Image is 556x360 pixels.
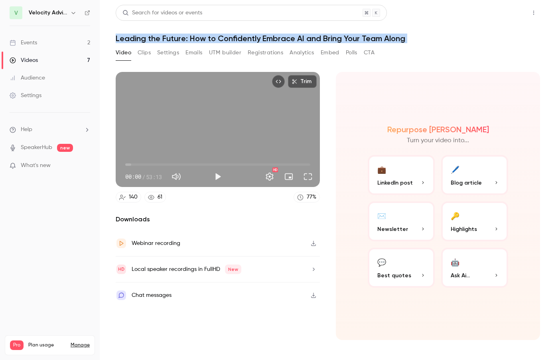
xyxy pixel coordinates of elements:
h6: Velocity Advisory Group [29,9,67,17]
div: 🖊️ [451,163,459,175]
p: Turn your video into... [407,136,469,145]
button: Mute [168,169,184,185]
div: 🤖 [451,256,459,268]
div: Audience [10,74,45,82]
span: Highlights [451,225,477,233]
div: Settings [10,91,41,99]
div: 00:00 [125,173,162,181]
h1: Leading the Future: How to Confidently Embrace AI and Bring Your Team Along [116,34,540,43]
h2: Repurpose [PERSON_NAME] [387,125,489,134]
button: Trim [288,75,317,88]
li: help-dropdown-opener [10,125,90,134]
div: Videos [10,56,38,64]
button: Full screen [300,169,316,185]
div: 61 [158,193,162,201]
a: SpeakerHub [21,143,52,152]
div: Chat messages [132,290,172,300]
button: 💬Best quotes [368,248,435,288]
div: 🔑 [451,209,459,222]
button: ✉️Newsletter [368,201,435,241]
button: 💼LinkedIn post [368,155,435,195]
a: 77% [294,192,320,203]
span: Help [21,125,32,134]
div: Search for videos or events [122,9,202,17]
div: 💬 [377,256,386,268]
span: Newsletter [377,225,408,233]
a: 61 [144,192,166,203]
button: 🤖Ask Ai... [441,248,508,288]
span: 00:00 [125,173,141,181]
button: 🖊️Blog article [441,155,508,195]
button: Registrations [248,46,283,59]
span: V [14,9,18,17]
button: Share [489,5,521,21]
div: Local speaker recordings in FullHD [132,265,241,274]
div: 💼 [377,163,386,175]
div: ✉️ [377,209,386,222]
button: Play [210,169,226,185]
div: 140 [129,193,138,201]
button: Embed video [272,75,285,88]
button: Settings [262,169,278,185]
span: new [57,144,73,152]
span: Best quotes [377,271,411,280]
button: 🔑Highlights [441,201,508,241]
span: Ask Ai... [451,271,470,280]
span: New [225,265,241,274]
button: CTA [364,46,375,59]
button: Polls [346,46,357,59]
a: Manage [71,342,90,348]
span: Blog article [451,179,482,187]
span: Pro [10,340,24,350]
h2: Downloads [116,215,320,224]
button: Top Bar Actions [527,6,540,19]
button: UTM builder [209,46,241,59]
button: Analytics [290,46,314,59]
button: Emails [185,46,202,59]
span: What's new [21,161,51,170]
button: Video [116,46,131,59]
span: LinkedIn post [377,179,413,187]
div: Events [10,39,37,47]
button: Clips [138,46,151,59]
a: 140 [116,192,141,203]
span: Plan usage [28,342,66,348]
div: 77 % [307,193,316,201]
button: Turn on miniplayer [281,169,297,185]
button: Embed [321,46,339,59]
div: Webinar recording [132,239,180,248]
span: 53:13 [146,173,162,181]
div: HD [272,167,278,172]
button: Settings [157,46,179,59]
span: / [142,173,145,181]
iframe: Noticeable Trigger [81,162,90,169]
